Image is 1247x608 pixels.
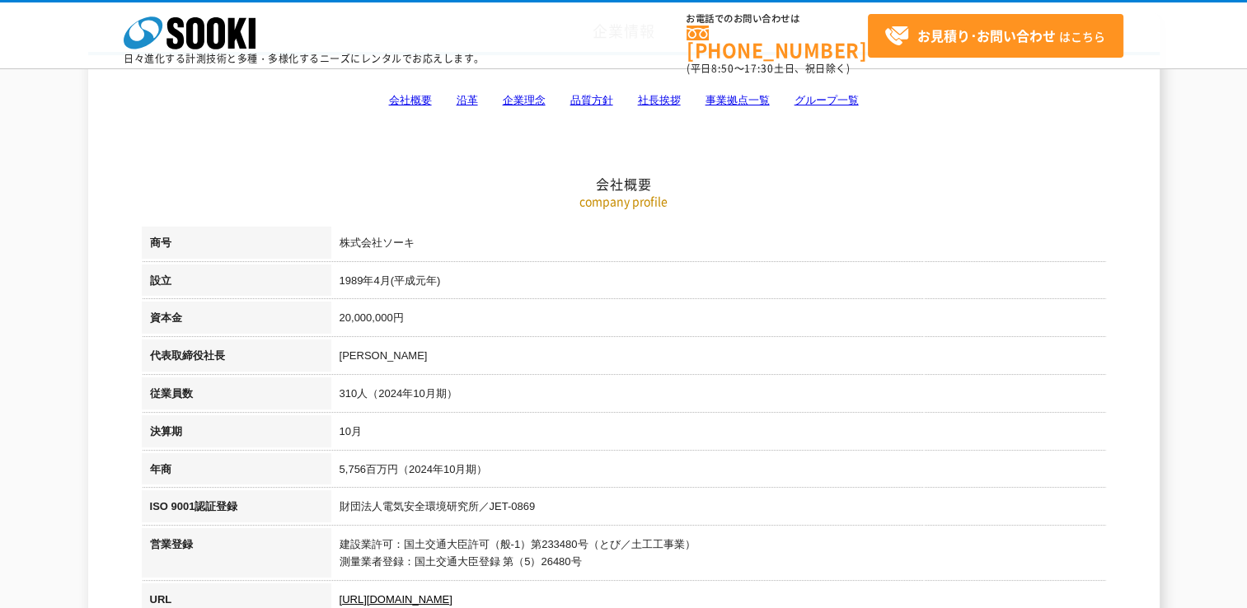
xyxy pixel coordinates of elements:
[638,94,681,106] a: 社長挨拶
[687,61,850,76] span: (平日 ～ 土日、祝日除く)
[142,302,331,339] th: 資本金
[331,302,1106,339] td: 20,000,000円
[570,94,613,106] a: 品質方針
[142,490,331,528] th: ISO 9001認証登録
[711,61,734,76] span: 8:50
[331,415,1106,453] td: 10月
[142,193,1106,210] p: company profile
[142,264,331,302] th: 設立
[142,453,331,491] th: 年商
[142,377,331,415] th: 従業員数
[687,14,868,24] span: お電話でのお問い合わせは
[331,264,1106,302] td: 1989年4月(平成元年)
[331,377,1106,415] td: 310人（2024年10月期）
[457,94,478,106] a: 沿革
[142,227,331,264] th: 商号
[795,94,859,106] a: グループ一覧
[331,227,1106,264] td: 株式会社ソーキ
[884,24,1105,49] span: はこちら
[331,453,1106,491] td: 5,756百万円（2024年10月期）
[331,339,1106,377] td: [PERSON_NAME]
[503,94,546,106] a: 企業理念
[142,528,331,583] th: 営業登録
[917,26,1056,45] strong: お見積り･お問い合わせ
[142,339,331,377] th: 代表取締役社長
[124,54,485,63] p: 日々進化する計測技術と多種・多様化するニーズにレンタルでお応えします。
[142,415,331,453] th: 決算期
[706,94,770,106] a: 事業拠点一覧
[687,26,868,59] a: [PHONE_NUMBER]
[744,61,774,76] span: 17:30
[142,11,1106,193] h2: 会社概要
[389,94,432,106] a: 会社概要
[868,14,1123,58] a: お見積り･お問い合わせはこちら
[340,593,452,606] a: [URL][DOMAIN_NAME]
[331,528,1106,583] td: 建設業許可：国土交通大臣許可（般-1）第233480号（とび／土工工事業） 測量業者登録：国土交通大臣登録 第（5）26480号
[331,490,1106,528] td: 財団法人電気安全環境研究所／JET-0869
